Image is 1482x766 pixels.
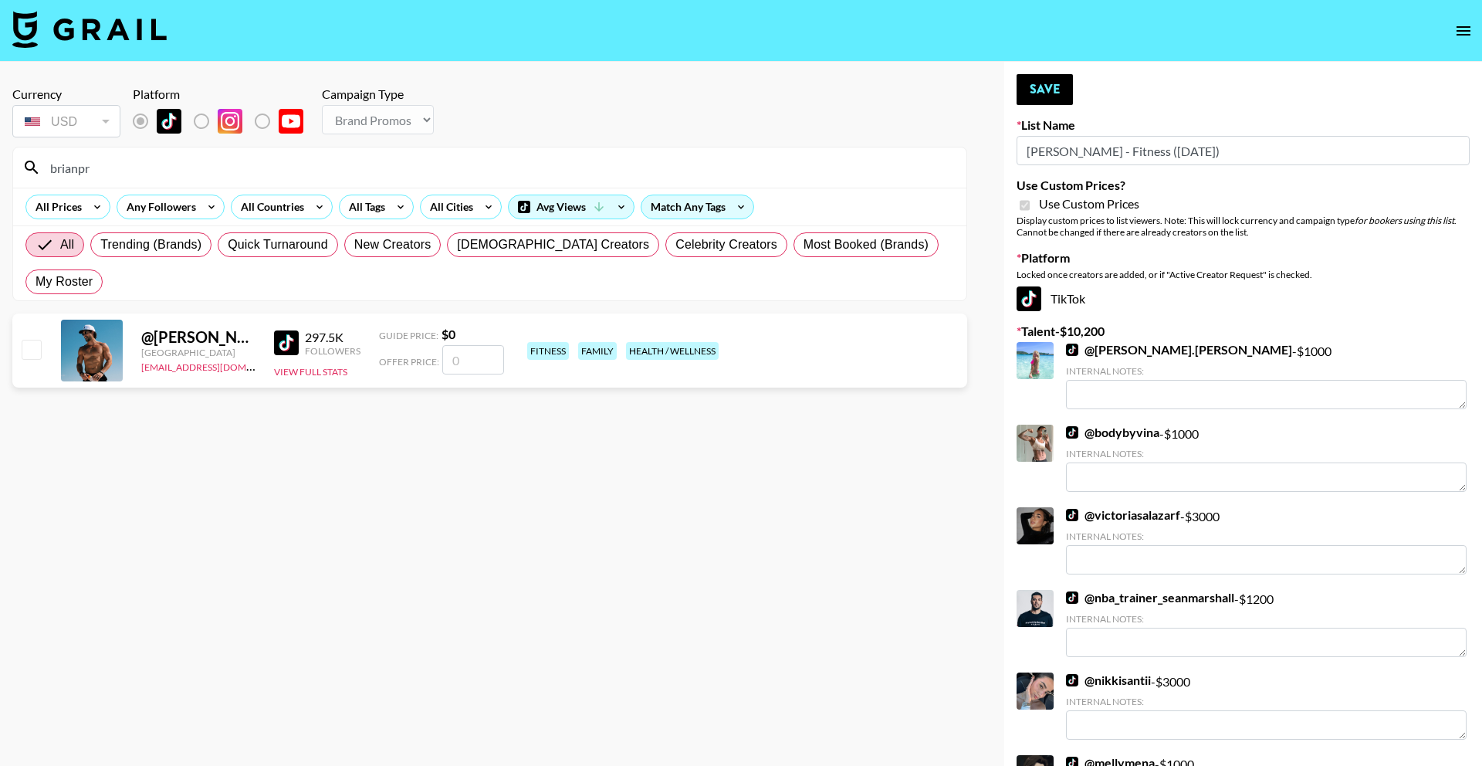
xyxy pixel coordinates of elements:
span: My Roster [36,273,93,291]
div: Followers [305,345,360,357]
div: Platform [133,86,316,102]
span: Guide Price: [379,330,438,341]
div: Avg Views [509,195,634,219]
div: 297.5K [305,330,360,345]
img: TikTok [1017,286,1041,311]
span: New Creators [354,236,431,254]
div: Internal Notes: [1066,365,1467,377]
div: - $ 1200 [1066,590,1467,657]
label: Platform [1017,250,1470,266]
div: USD [15,108,117,135]
div: Display custom prices to list viewers. Note: This will lock currency and campaign type . Cannot b... [1017,215,1470,238]
span: Offer Price: [379,356,439,368]
div: All Tags [340,195,388,219]
a: @nba_trainer_seanmarshall [1066,590,1234,605]
div: @ [PERSON_NAME] [141,327,255,347]
a: @nikkisantii [1066,673,1151,688]
div: family [578,342,617,360]
div: Match Any Tags [641,195,753,219]
input: 0 [442,345,504,375]
label: List Name [1017,117,1470,133]
div: Internal Notes: [1066,448,1467,459]
div: fitness [527,342,569,360]
img: TikTok [1066,591,1078,604]
div: - $ 3000 [1066,507,1467,574]
strong: $ 0 [442,327,455,341]
div: Internal Notes: [1066,696,1467,707]
div: - $ 1000 [1066,342,1467,409]
img: YouTube [279,109,303,134]
input: Search by User Name [41,155,957,180]
a: @bodybyvina [1066,425,1159,440]
img: TikTok [274,330,299,355]
div: TikTok [1017,286,1470,311]
div: All Countries [232,195,307,219]
div: - $ 1000 [1066,425,1467,492]
img: Grail Talent [12,11,167,48]
em: for bookers using this list [1355,215,1454,226]
label: Talent - $ 10,200 [1017,324,1470,339]
span: Most Booked (Brands) [804,236,929,254]
span: Trending (Brands) [100,236,201,254]
div: Internal Notes: [1066,530,1467,542]
button: open drawer [1448,15,1479,46]
img: TikTok [1066,426,1078,439]
div: Campaign Type [322,86,434,102]
button: View Full Stats [274,366,347,378]
span: [DEMOGRAPHIC_DATA] Creators [457,236,649,254]
div: All Prices [26,195,85,219]
div: Currency [12,86,120,102]
img: Instagram [218,109,242,134]
img: TikTok [157,109,181,134]
img: TikTok [1066,509,1078,521]
div: Any Followers [117,195,199,219]
a: @[PERSON_NAME].[PERSON_NAME] [1066,342,1292,358]
div: Internal Notes: [1066,613,1467,625]
div: - $ 3000 [1066,673,1467,740]
span: Celebrity Creators [675,236,777,254]
span: All [60,236,74,254]
a: [EMAIL_ADDRESS][DOMAIN_NAME] [141,358,296,373]
div: [GEOGRAPHIC_DATA] [141,347,255,358]
img: TikTok [1066,344,1078,356]
div: Currency is locked to USD [12,102,120,141]
div: All Cities [421,195,476,219]
div: health / wellness [626,342,719,360]
div: List locked to TikTok. [133,105,316,137]
span: Use Custom Prices [1039,196,1139,212]
img: TikTok [1066,674,1078,686]
span: Quick Turnaround [228,236,328,254]
a: @victoriasalazarf [1066,507,1180,523]
button: Save [1017,74,1073,105]
label: Use Custom Prices? [1017,178,1470,193]
div: Locked once creators are added, or if "Active Creator Request" is checked. [1017,269,1470,280]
